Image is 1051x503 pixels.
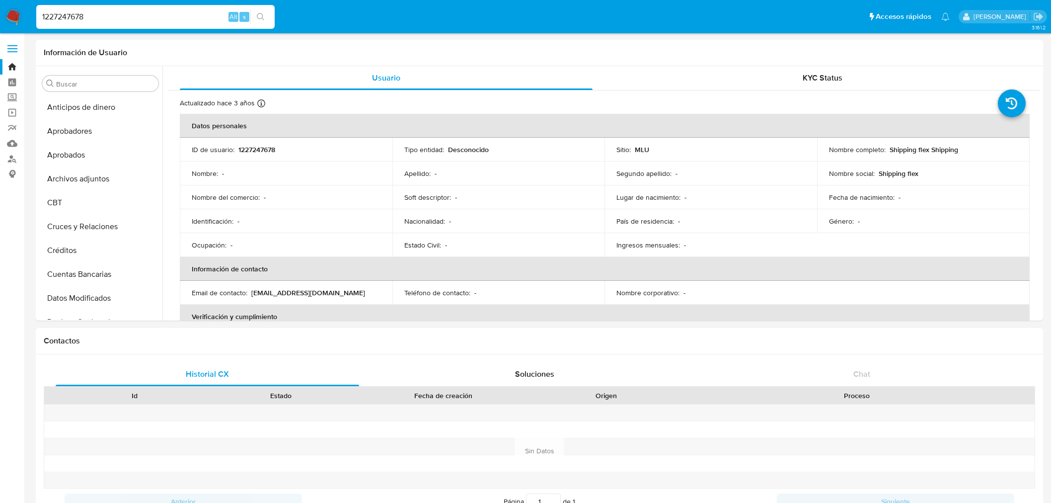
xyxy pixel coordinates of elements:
[44,336,1035,346] h1: Contactos
[192,241,226,250] p: Ocupación :
[38,167,162,191] button: Archivos adjuntos
[229,12,237,21] span: Alt
[616,145,631,154] p: Sitio :
[186,368,229,380] span: Historial CX
[515,368,554,380] span: Soluciones
[180,305,1030,329] th: Verificación y cumplimiento
[404,169,431,178] p: Apellido :
[879,169,918,178] p: Shipping flex
[678,217,680,226] p: -
[38,191,162,215] button: CBT
[180,257,1030,281] th: Información de contacto
[899,193,901,202] p: -
[829,193,895,202] p: Fecha de nacimiento :
[890,145,958,154] p: Shipping flex Shipping
[38,95,162,119] button: Anticipos de dinero
[38,143,162,167] button: Aprobados
[404,241,441,250] p: Estado Civil :
[684,241,686,250] p: -
[230,241,232,250] p: -
[192,288,247,297] p: Email de contacto :
[829,217,854,226] p: Género :
[858,217,860,226] p: -
[38,262,162,286] button: Cuentas Bancarias
[455,193,457,202] p: -
[46,80,54,87] button: Buscar
[372,72,400,84] span: Usuario
[829,169,875,178] p: Nombre social :
[404,288,470,297] p: Teléfono de contacto :
[616,288,679,297] p: Nombre corporativo :
[684,193,686,202] p: -
[192,145,234,154] p: ID de usuario :
[215,391,347,401] div: Estado
[69,391,201,401] div: Id
[38,310,162,334] button: Devices Geolocation
[44,48,127,58] h1: Información de Usuario
[853,368,870,380] span: Chat
[448,145,489,154] p: Desconocido
[435,169,437,178] p: -
[180,98,255,108] p: Actualizado hace 3 años
[876,11,931,22] span: Accesos rápidos
[686,391,1028,401] div: Proceso
[616,217,674,226] p: País de residencia :
[404,217,445,226] p: Nacionalidad :
[616,193,680,202] p: Lugar de nacimiento :
[250,10,271,24] button: search-icon
[38,239,162,262] button: Créditos
[192,193,260,202] p: Nombre del comercio :
[192,217,233,226] p: Identificación :
[237,217,239,226] p: -
[676,169,677,178] p: -
[1033,11,1044,22] a: Salir
[803,72,842,84] span: KYC Status
[264,193,266,202] p: -
[251,288,365,297] p: [EMAIL_ADDRESS][DOMAIN_NAME]
[829,145,886,154] p: Nombre completo :
[36,10,275,23] input: Buscar usuario o caso...
[941,12,950,21] a: Notificaciones
[540,391,672,401] div: Origen
[38,215,162,239] button: Cruces y Relaciones
[238,145,275,154] p: 1227247678
[683,288,685,297] p: -
[56,80,154,88] input: Buscar
[404,145,444,154] p: Tipo entidad :
[445,241,447,250] p: -
[192,169,218,178] p: Nombre :
[38,286,162,310] button: Datos Modificados
[180,114,1030,138] th: Datos personales
[449,217,451,226] p: -
[222,169,224,178] p: -
[974,12,1030,21] p: gregorio.negri@mercadolibre.com
[635,145,649,154] p: MLU
[361,391,526,401] div: Fecha de creación
[404,193,451,202] p: Soft descriptor :
[616,241,680,250] p: Ingresos mensuales :
[243,12,246,21] span: s
[616,169,672,178] p: Segundo apellido :
[474,288,476,297] p: -
[38,119,162,143] button: Aprobadores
